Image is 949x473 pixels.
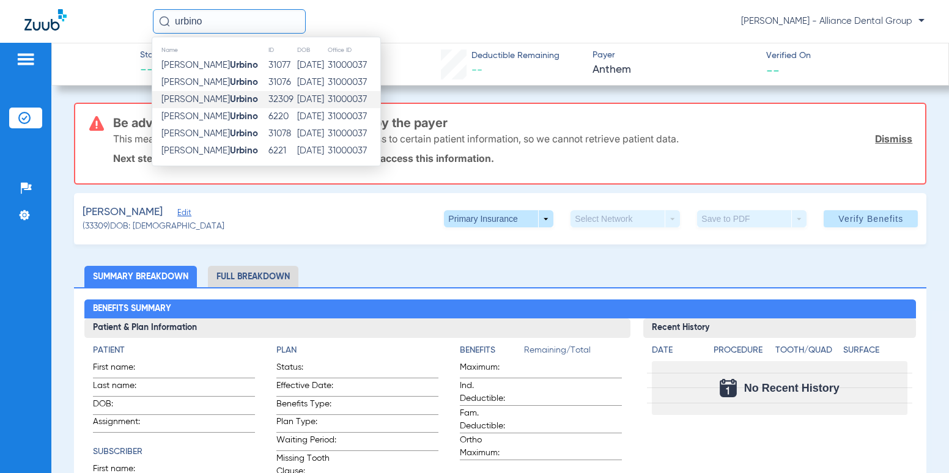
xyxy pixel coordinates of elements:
span: Maximum: [460,361,520,378]
img: hamburger-icon [16,52,35,67]
strong: Urbino [230,61,258,70]
button: Primary Insurance [444,210,553,227]
strong: Urbino [230,129,258,138]
span: [PERSON_NAME] [161,112,258,121]
p: This means that the insurance provider has restricted access to certain patient information, so w... [113,133,679,145]
h4: Surface [843,344,907,357]
span: [PERSON_NAME] [83,205,163,220]
span: Last name: [93,380,153,396]
td: [DATE] [297,142,327,159]
h4: Plan [276,344,438,357]
td: 31078 [268,125,297,142]
app-breakdown-title: Procedure [714,344,771,361]
span: Waiting Period: [276,434,336,450]
span: Benefits Type: [276,398,336,414]
span: Edit [177,208,188,220]
td: 31000037 [327,142,380,159]
span: Ortho Maximum: [460,434,520,460]
td: 31077 [268,57,297,74]
h4: Procedure [714,344,771,357]
li: Summary Breakdown [84,266,197,287]
span: Fam. Deductible: [460,407,520,433]
td: [DATE] [297,108,327,125]
img: error-icon [89,116,104,131]
span: Deductible Remaining [471,50,559,62]
td: 31000037 [327,74,380,91]
span: -- [766,64,780,76]
span: (33309) DOB: [DEMOGRAPHIC_DATA] [83,220,224,233]
span: [PERSON_NAME] [161,129,258,138]
app-breakdown-title: Surface [843,344,907,361]
span: Remaining/Total [524,344,622,361]
h2: Benefits Summary [84,299,916,319]
td: [DATE] [297,57,327,74]
strong: Urbino [230,112,258,121]
h4: Date [652,344,703,357]
a: Dismiss [875,133,912,145]
span: [PERSON_NAME] [161,95,258,104]
input: Search for patients [153,9,306,34]
td: 31076 [268,74,297,91]
th: Office ID [327,43,380,57]
span: Payer [593,49,756,62]
span: -- [471,65,482,76]
td: 31000037 [327,125,380,142]
td: 6221 [268,142,297,159]
th: DOB [297,43,327,57]
td: [DATE] [297,91,327,108]
app-breakdown-title: Tooth/Quad [775,344,839,361]
td: 31000037 [327,108,380,125]
span: Assignment: [93,416,153,432]
h3: Recent History [643,318,916,338]
h4: Patient [93,344,255,357]
span: Status [140,49,165,62]
h3: Patient & Plan Information [84,318,630,338]
img: Search Icon [159,16,170,27]
span: Status: [276,361,336,378]
img: Zuub Logo [24,9,67,31]
img: Calendar [720,379,737,397]
span: DOB: [93,398,153,414]
li: Full Breakdown [208,266,298,287]
td: [DATE] [297,125,327,142]
span: First name: [93,361,153,378]
span: [PERSON_NAME] [161,146,258,155]
th: ID [268,43,297,57]
span: No Recent History [744,382,840,394]
strong: Urbino [230,146,258,155]
span: Verify Benefits [838,214,903,224]
span: [PERSON_NAME] [161,61,258,70]
app-breakdown-title: Date [652,344,703,361]
span: [PERSON_NAME] - Alliance Dental Group [741,15,925,28]
p: Next step: Please contact the insurance payer directly to access this information. [113,152,913,164]
strong: Urbino [230,78,258,87]
button: Verify Benefits [824,210,918,227]
app-breakdown-title: Benefits [460,344,524,361]
td: [DATE] [297,74,327,91]
td: 31000037 [327,91,380,108]
span: [PERSON_NAME] [161,78,258,87]
h4: Subscriber [93,446,255,458]
td: 6220 [268,108,297,125]
th: Name [152,43,268,57]
span: Verified On [766,50,929,62]
span: Plan Type: [276,416,336,432]
td: 31000037 [327,57,380,74]
strong: Urbino [230,95,258,104]
h4: Benefits [460,344,524,357]
span: Effective Date: [276,380,336,396]
h4: Tooth/Quad [775,344,839,357]
td: 32309 [268,91,297,108]
h3: Be advised, this patient’s data is suppressed by the payer [113,117,913,129]
span: Ind. Deductible: [460,380,520,405]
span: Anthem [593,62,756,78]
span: -- [140,62,165,79]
